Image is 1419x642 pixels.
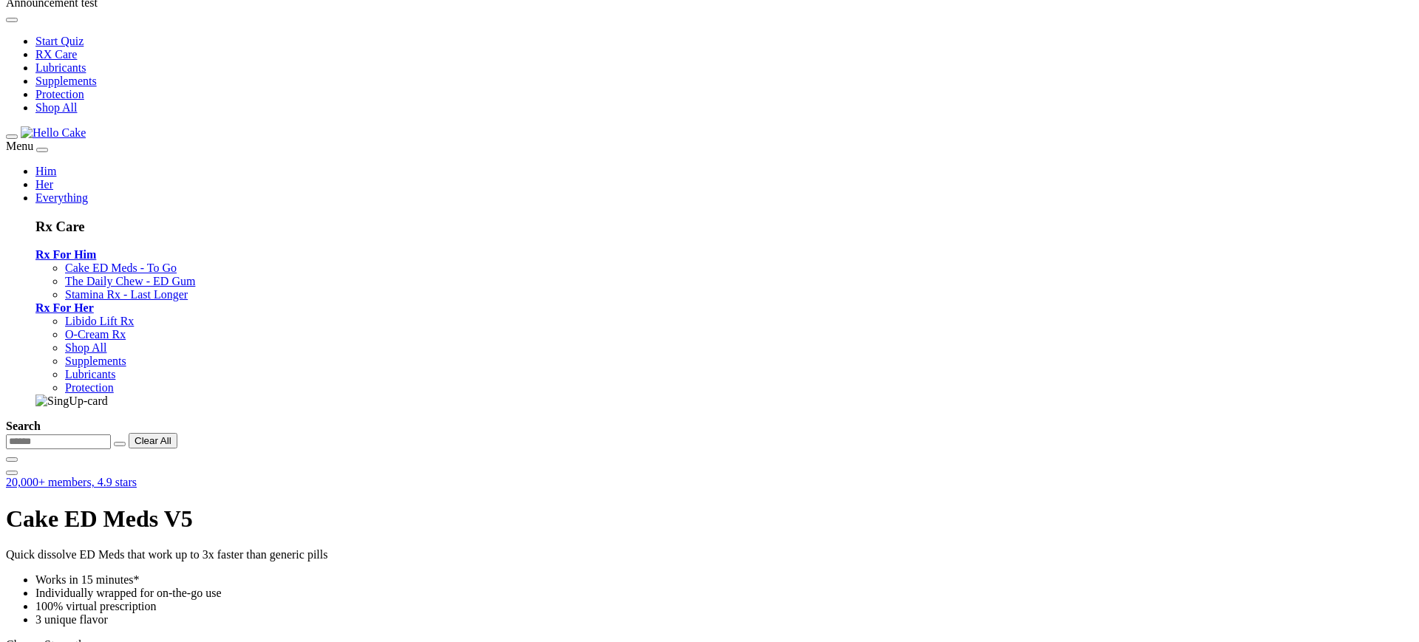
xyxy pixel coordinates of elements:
a: The Daily Chew - ED Gum [65,275,195,287]
a: Him [35,165,56,177]
a: Protection [35,88,84,100]
strong: Search [6,420,41,432]
a: Shop All [35,101,77,114]
a: Start Quiz [35,35,84,47]
span: Menu [6,140,33,152]
button: Clear All [129,433,177,448]
a: Her [35,178,53,191]
a: Cake ED Meds - To Go [65,262,177,274]
a: Rx For Her [35,301,94,314]
a: 20,000+ members, 4.9 stars [6,476,137,488]
a: Rx For Him [35,248,96,261]
p: Quick dissolve ED Meds that work up to 3x faster than generic pills [6,548,1413,561]
li: Individually wrapped for on-the-go use [35,587,1413,600]
li: Works in 15 minutes* [35,573,1413,587]
a: Libido Lift Rx [65,315,134,327]
h3: Rx Care [35,219,1413,235]
img: SingUp-card [35,395,108,408]
a: Protection [65,381,114,394]
li: 3 unique flavor [35,613,1413,626]
a: Lubricants [35,61,86,74]
a: RX Care [35,48,77,61]
a: O-Cream Rx [65,328,126,341]
a: Supplements [65,355,126,367]
a: Stamina Rx - Last Longer [65,288,188,301]
a: Shop All [65,341,106,354]
a: Everything [35,191,88,204]
li: 100% virtual prescription [35,600,1413,613]
img: Hello Cake [21,126,86,140]
a: Supplements [35,75,97,87]
a: Lubricants [65,368,115,380]
h1: Cake ED Meds V5 [6,505,1413,533]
